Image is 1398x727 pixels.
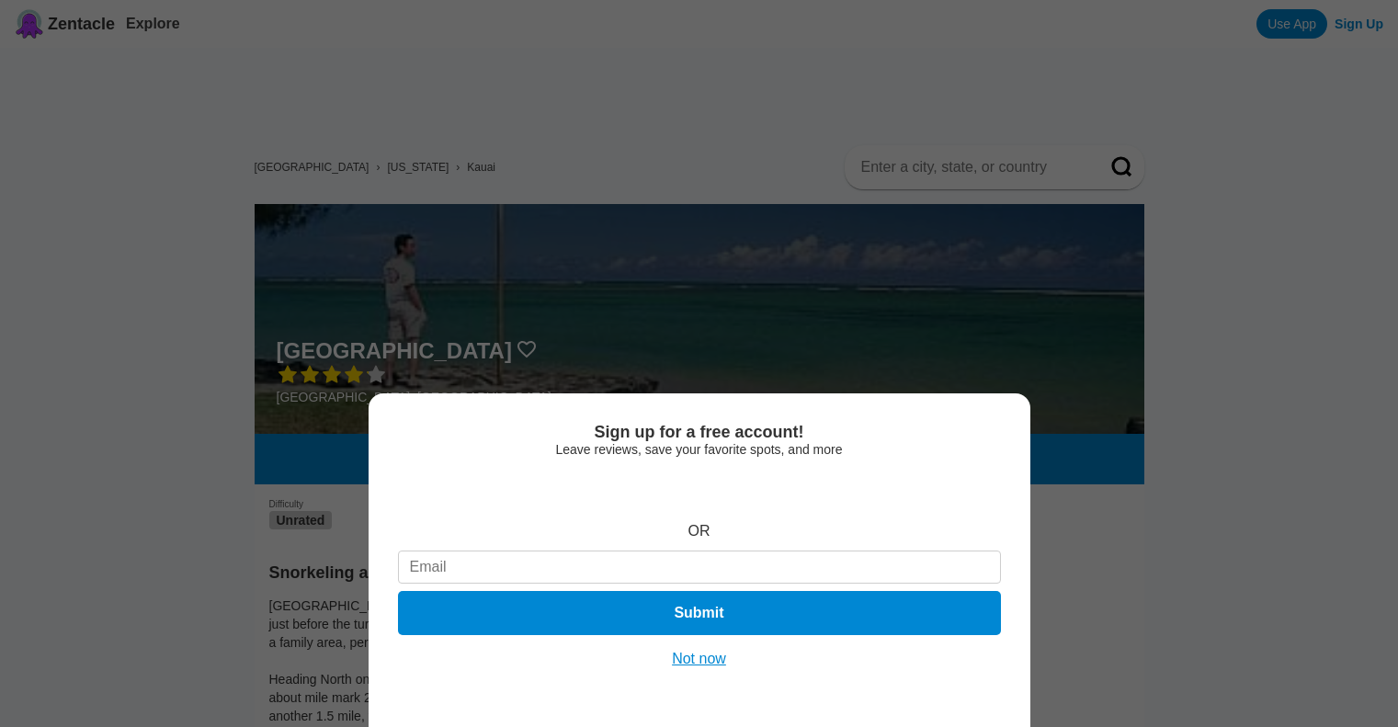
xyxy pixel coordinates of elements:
div: OR [688,523,710,540]
div: Leave reviews, save your favorite spots, and more [398,442,1001,457]
button: Not now [666,650,732,668]
button: Submit [398,591,1001,635]
div: Sign up for a free account! [398,423,1001,442]
input: Email [398,551,1001,584]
